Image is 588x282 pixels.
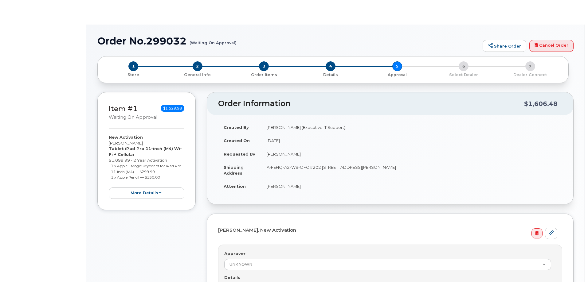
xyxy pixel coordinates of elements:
small: (Waiting On Approval) [190,36,237,45]
strong: Shipping Address [224,165,244,176]
div: [PERSON_NAME] $1,099.99 - 2 Year Activation [109,134,184,199]
td: [PERSON_NAME] [261,147,562,161]
a: 4 Details [297,71,364,78]
span: 2 [193,61,202,71]
span: 3 [259,61,269,71]
td: [PERSON_NAME] (Executive IT Support) [261,121,562,134]
a: 3 Order Items [231,71,297,78]
td: A-FEHQ-A2-WS-OFC #202 [STREET_ADDRESS][PERSON_NAME] [261,160,562,180]
strong: Created By [224,125,249,130]
strong: New Activation [109,135,143,140]
small: Waiting On Approval [109,114,157,120]
button: more details [109,187,184,199]
span: $1,529.98 [161,105,184,112]
h1: Order No.299032 [97,36,480,46]
label: Details [224,275,240,280]
h2: Order Information [218,99,524,108]
small: 1 x Apple - Magic Keyboard for iPad Pro 11‑inch (M4) — $299.99 [111,164,181,174]
div: $1,606.48 [524,98,558,110]
a: Item #1 [109,104,138,113]
td: [DATE] [261,134,562,147]
a: 2 General Info [164,71,231,78]
p: Store [105,72,162,78]
p: Order Items [233,72,295,78]
p: Details [300,72,362,78]
h4: [PERSON_NAME], New Activation [218,228,557,233]
span: 1 [128,61,138,71]
strong: Requested By [224,152,255,156]
label: Approver [224,251,245,257]
td: [PERSON_NAME] [261,180,562,193]
a: 1 Store [103,71,164,78]
strong: Created On [224,138,250,143]
small: 1 x Apple Pencil — $130.00 [111,175,160,180]
p: General Info [167,72,229,78]
a: Share Order [483,40,526,52]
strong: Attention [224,184,246,189]
strong: Tablet iPad Pro 11-inch (M4) Wi-Fi + Cellular [109,146,182,157]
span: 4 [326,61,335,71]
a: Cancel Order [529,40,574,52]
